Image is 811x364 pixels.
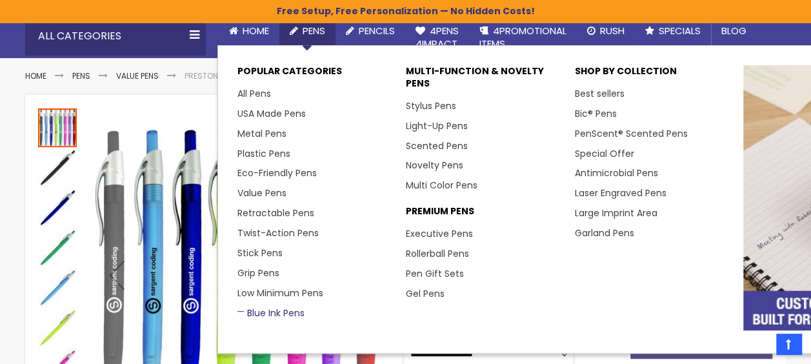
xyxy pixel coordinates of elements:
span: Pens [303,24,325,37]
a: Bic® Pens [574,107,616,120]
a: Multi Color Pens [406,179,477,192]
a: Garland Pens [574,227,634,239]
a: Novelty Pens [406,159,463,172]
a: Stick Pens [237,247,283,259]
a: Retractable Pens [237,207,314,219]
span: 4Pens 4impact [416,24,459,50]
a: PenScent® Scented Pens [574,127,687,140]
a: Value Pens [116,70,159,81]
span: Home [243,24,269,37]
a: Pencils [335,17,405,45]
a: 4PROMOTIONALITEMS [469,17,577,59]
a: Pens [279,17,335,45]
a: Twist-Action Pens [237,227,319,239]
a: Scented Pens [406,139,468,152]
div: Preston Translucent Pen [38,307,78,347]
span: Specials [659,24,701,37]
span: 4PROMOTIONAL ITEMS [479,24,566,50]
div: Preston Translucent Pen [38,107,78,147]
a: Value Pens [237,187,286,199]
img: Preston Translucent Pen [38,308,77,347]
a: Gel Pens [406,287,445,300]
img: Preston Translucent Pen [38,188,77,227]
li: Preston Translucent Pen [185,71,288,81]
a: Blog [711,17,757,45]
a: 4Pens4impact [405,17,469,59]
span: Rush [600,24,625,37]
a: Eco-Friendly Pens [237,167,317,179]
a: Stylus Pens [406,99,456,112]
img: Preston Translucent Pen [38,268,77,307]
a: Grip Pens [237,267,279,279]
a: Home [25,70,46,81]
iframe: Google Customer Reviews [705,329,811,364]
div: Preston Translucent Pen [38,187,78,227]
div: Preston Translucent Pen [38,147,78,187]
div: Preston Translucent Pen [38,227,78,267]
div: Preston Translucent Pen [38,267,78,307]
a: Rush [577,17,635,45]
a: Blue Ink Pens [237,307,305,319]
a: Plastic Pens [237,147,290,160]
p: Premium Pens [406,205,561,224]
a: Light-Up Pens [406,119,468,132]
a: Rollerball Pens [406,247,469,260]
a: Pen Gift Sets [406,267,464,280]
a: All Pens [237,87,271,100]
a: Home [219,17,279,45]
a: Large Imprint Area [574,207,657,219]
a: Special Offer [574,147,634,160]
a: Pens [72,70,90,81]
span: Pencils [359,24,395,37]
p: Multi-Function & Novelty Pens [406,65,561,96]
img: Preston Translucent Pen [38,148,77,187]
p: Popular Categories [237,65,393,84]
img: Preston Translucent Pen [38,228,77,267]
span: Blog [721,24,746,37]
a: Executive Pens [406,227,473,240]
a: Laser Engraved Pens [574,187,666,199]
div: All Categories [25,17,206,56]
a: Low Minimum Pens [237,287,323,299]
a: Metal Pens [237,127,286,140]
a: Antimicrobial Pens [574,167,657,179]
a: Specials [635,17,711,45]
a: Best sellers [574,87,624,100]
a: USA Made Pens [237,107,306,120]
p: Shop By Collection [574,65,730,84]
